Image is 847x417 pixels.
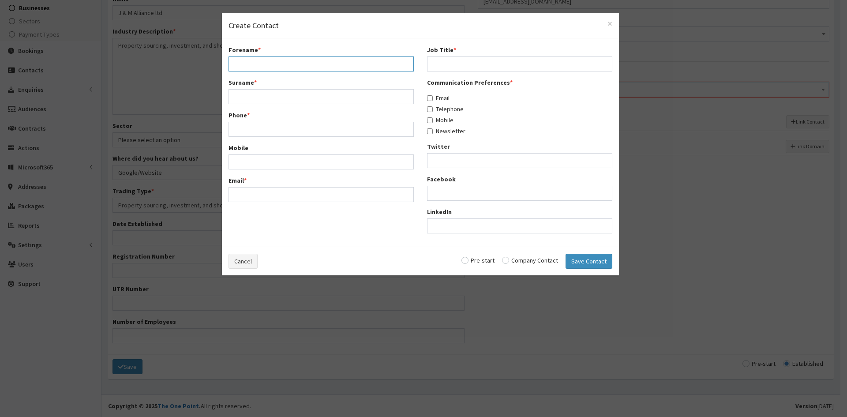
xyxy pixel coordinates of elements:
[427,117,433,123] input: Mobile
[229,78,257,87] label: Surname
[566,254,612,269] button: Save Contact
[229,143,248,152] label: Mobile
[427,94,450,102] label: Email
[427,142,450,151] label: Twitter
[427,45,456,54] label: Job Title
[229,254,258,269] button: Cancel
[229,176,247,185] label: Email
[427,105,464,113] label: Telephone
[427,116,453,124] label: Mobile
[607,19,612,28] button: Close
[229,20,612,31] h4: Create Contact
[427,207,452,216] label: LinkedIn
[502,257,558,263] label: Company Contact
[229,45,261,54] label: Forename
[229,111,250,120] label: Phone
[607,18,612,30] span: ×
[427,175,456,184] label: Facebook
[427,95,433,101] input: Email
[427,78,513,87] label: Communication Preferences
[427,127,465,135] label: Newsletter
[427,128,433,134] input: Newsletter
[461,257,495,263] label: Pre-start
[427,106,433,112] input: Telephone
